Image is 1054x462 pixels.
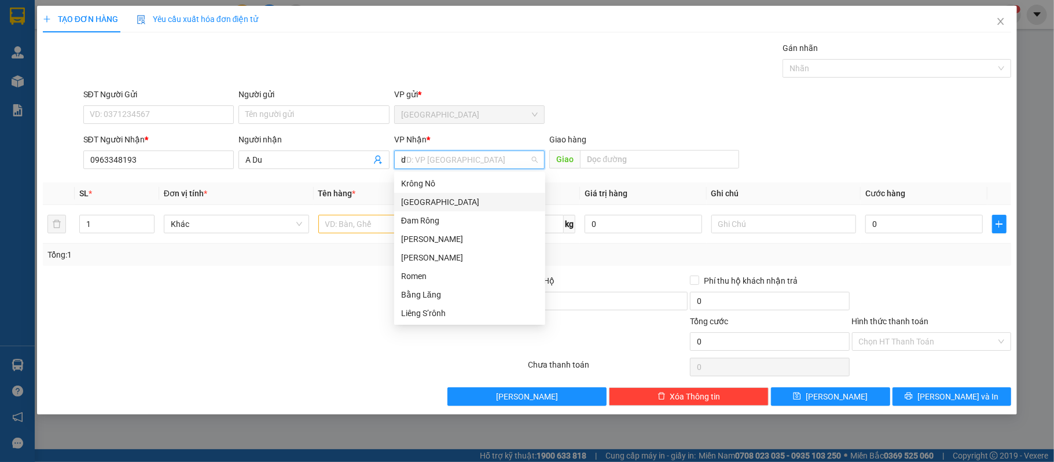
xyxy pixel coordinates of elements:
span: printer [905,392,913,401]
span: Phí thu hộ khách nhận trả [699,274,802,287]
div: Người gửi [238,88,390,101]
div: Romen [401,270,538,283]
div: Krông Nô [394,174,545,193]
span: Khác [171,215,302,233]
div: 0919419114 [135,52,216,68]
span: Sài Gòn [401,106,538,123]
div: SĐT Người Nhận [83,133,234,146]
label: Gán nhãn [783,43,818,53]
div: Sài Gòn [394,193,545,211]
span: user-add [373,155,383,164]
div: Romen [394,267,545,285]
span: Giao hàng [549,135,586,144]
div: Liêng S’rônh [401,307,538,320]
button: printer[PERSON_NAME] và In [893,387,1012,406]
div: Bằng Lăng [394,285,545,304]
span: Cước hàng [865,189,905,198]
span: plus [993,219,1007,229]
div: Liêng S’rônh [135,10,216,38]
button: [PERSON_NAME] [447,387,607,406]
div: Đam Rông [401,214,538,227]
span: plus [43,15,51,23]
span: [PERSON_NAME] và In [917,390,998,403]
span: SL [79,189,89,198]
button: Close [985,6,1017,38]
div: Đạ Tong [394,248,545,267]
span: Đơn vị tính [164,189,207,198]
div: Người nhận [238,133,390,146]
div: cường [135,38,216,52]
span: VP Nhận [394,135,427,144]
span: DĐ: [135,74,152,86]
div: Tổng: 1 [47,248,407,261]
span: kg [564,215,575,233]
div: Đam Rông [394,211,545,230]
div: [GEOGRAPHIC_DATA] [10,10,127,36]
div: [PERSON_NAME] [401,251,538,264]
span: Tên hàng [318,189,356,198]
img: icon [137,15,146,24]
span: [PERSON_NAME] [806,390,868,403]
button: deleteXóa Thông tin [609,387,769,406]
span: delete [658,392,666,401]
div: Liêng S’rônh [394,304,545,322]
span: Xóa Thông tin [670,390,721,403]
input: 0 [585,215,702,233]
span: TẠO ĐƠN HÀNG [43,14,118,24]
button: delete [47,215,66,233]
div: Krông Nô [401,177,538,190]
span: Tổng cước [690,317,728,326]
div: Chưa thanh toán [527,358,689,379]
span: close [996,17,1005,26]
div: [GEOGRAPHIC_DATA] [401,196,538,208]
span: Nhận: [135,11,163,23]
th: Ghi chú [707,182,861,205]
input: VD: Bàn, Ghế [318,215,464,233]
input: Ghi Chú [711,215,857,233]
span: save [793,392,801,401]
div: SĐT Người Gửi [83,88,234,101]
button: plus [992,215,1007,233]
span: Giao [549,150,580,168]
span: [PERSON_NAME] [496,390,558,403]
button: save[PERSON_NAME] [771,387,890,406]
div: Đức Trọng [394,230,545,248]
div: Bằng Lăng [401,288,538,301]
span: Giá trị hàng [585,189,627,198]
input: Dọc đường [580,150,739,168]
div: VP gửi [394,88,545,101]
span: Yêu cầu xuất hóa đơn điện tử [137,14,259,24]
label: Hình thức thanh toán [852,317,929,326]
span: út việc [152,68,205,88]
span: Gửi: [10,10,28,22]
div: [PERSON_NAME] [401,233,538,245]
